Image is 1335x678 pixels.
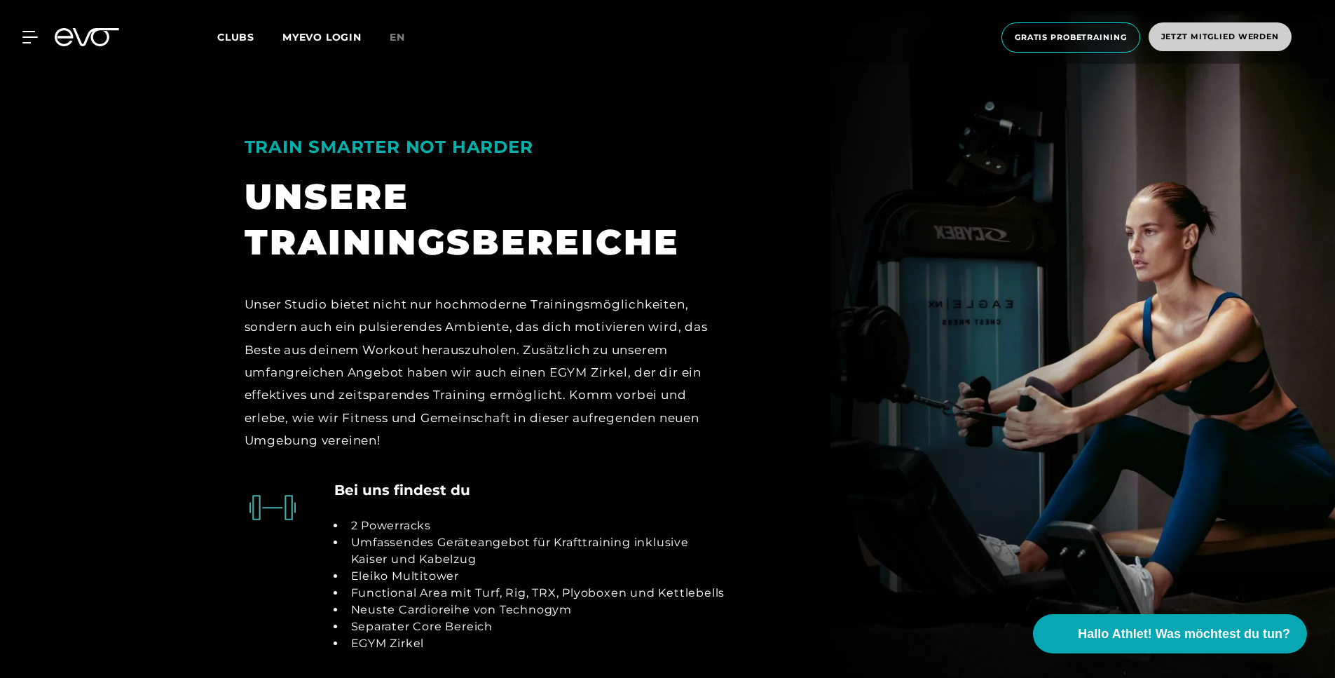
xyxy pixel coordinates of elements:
a: en [390,29,422,46]
span: Gratis Probetraining [1015,32,1127,43]
span: en [390,31,405,43]
span: Hallo Athlet! Was möchtest du tun? [1078,625,1290,644]
a: Clubs [217,30,282,43]
a: MYEVO LOGIN [282,31,362,43]
li: Functional Area mit Turf, Rig, TRX, Plyoboxen und Kettlebells [345,585,727,602]
li: Separater Core Bereich [345,618,727,635]
button: Hallo Athlet! Was möchtest du tun? [1033,614,1307,653]
li: Umfassendes Geräteangebot für Krafttraining inklusive Kaiser und Kabelzug [345,534,727,568]
a: Gratis Probetraining [997,22,1144,53]
div: TRAIN SMARTER NOT HARDER [245,130,727,163]
li: Neuste Cardioreihe von Technogym [345,602,727,618]
li: Eleiko Multitower [345,568,727,585]
h4: Bei uns findest du [334,480,470,501]
li: 2 Powerracks [345,517,727,534]
span: Clubs [217,31,254,43]
div: UNSERE TRAININGSBEREICHE [245,174,727,265]
a: Jetzt Mitglied werden [1144,22,1296,53]
li: EGYM Zirkel [345,635,727,652]
span: Jetzt Mitglied werden [1161,31,1279,43]
div: Unser Studio bietet nicht nur hochmoderne Trainingsmöglichkeiten, sondern auch ein pulsierendes A... [245,293,727,452]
